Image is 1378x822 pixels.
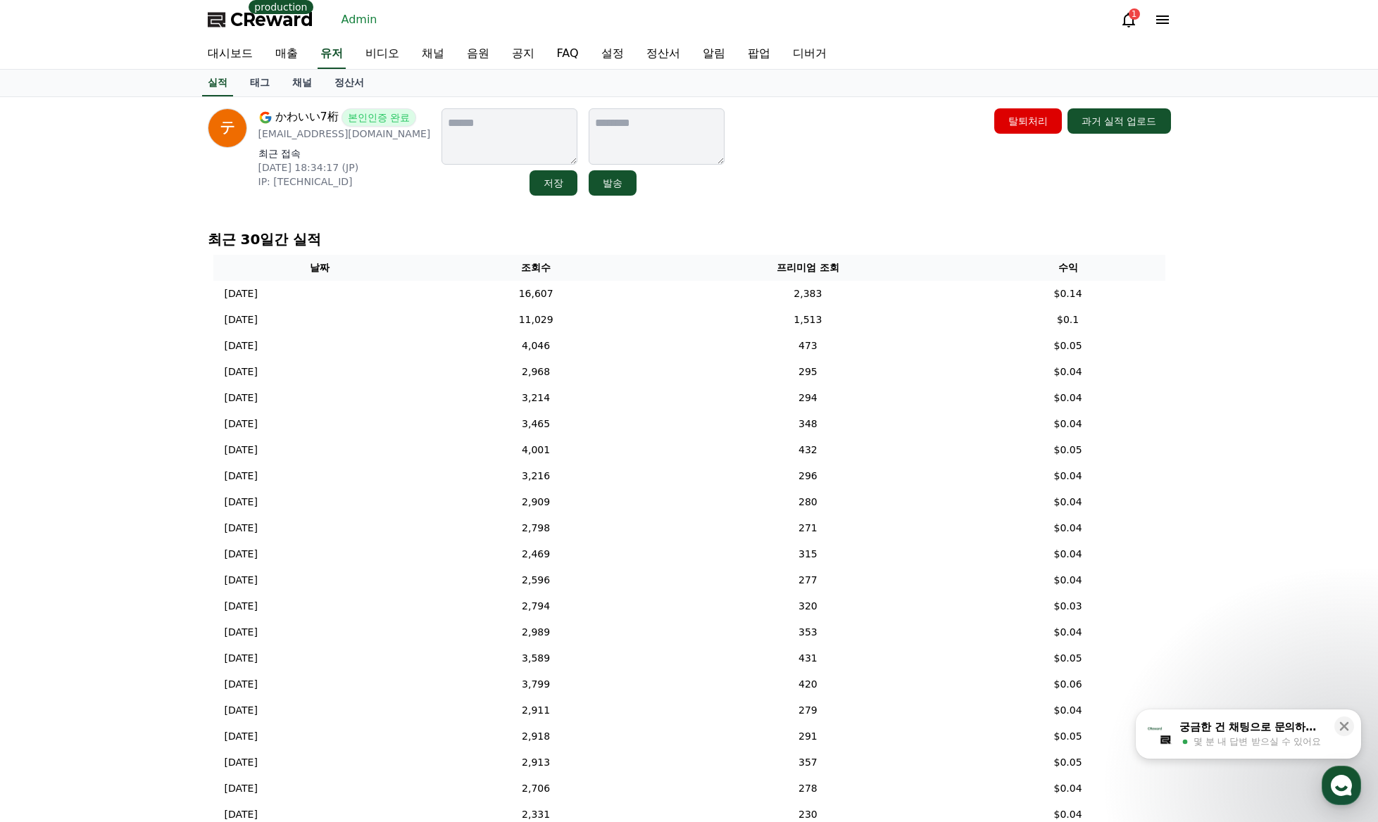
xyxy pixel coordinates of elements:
[225,286,258,301] p: [DATE]
[994,108,1062,134] button: 탈퇴처리
[427,281,645,307] td: 16,607
[264,39,309,69] a: 매출
[427,307,645,333] td: 11,029
[971,671,1165,697] td: $0.06
[645,645,971,671] td: 431
[971,619,1165,645] td: $0.04
[971,333,1165,359] td: $0.05
[225,365,258,379] p: [DATE]
[258,175,431,189] p: IP: [TECHNICAL_ID]
[427,411,645,437] td: 3,465
[427,723,645,750] td: 2,918
[225,677,258,692] p: [DATE]
[225,807,258,822] p: [DATE]
[971,385,1165,411] td: $0.04
[427,697,645,723] td: 2,911
[427,385,645,411] td: 3,214
[225,755,258,770] p: [DATE]
[427,255,645,281] th: 조회수
[971,489,1165,515] td: $0.04
[530,170,577,196] button: 저장
[427,750,645,776] td: 2,913
[971,359,1165,385] td: $0.04
[427,671,645,697] td: 3,799
[971,307,1165,333] td: $0.1
[782,39,838,69] a: 디버거
[427,619,645,645] td: 2,989
[129,468,146,479] span: 대화
[225,417,258,431] p: [DATE]
[281,70,323,96] a: 채널
[275,108,339,127] span: かわいい7桁
[258,146,431,160] p: 최근 접속
[427,645,645,671] td: 3,589
[225,339,258,353] p: [DATE]
[645,281,971,307] td: 2,383
[645,619,971,645] td: 353
[208,229,1171,249] p: 최근 30일간 실적
[635,39,691,69] a: 정산서
[971,750,1165,776] td: $0.05
[645,333,971,359] td: 473
[427,489,645,515] td: 2,909
[218,467,234,479] span: 설정
[1129,8,1140,20] div: 1
[225,573,258,588] p: [DATE]
[971,541,1165,567] td: $0.04
[239,70,281,96] a: 태그
[44,467,53,479] span: 홈
[737,39,782,69] a: 팝업
[645,437,971,463] td: 432
[427,359,645,385] td: 2,968
[589,170,637,196] button: 발송
[971,776,1165,802] td: $0.04
[213,255,427,281] th: 날짜
[427,567,645,593] td: 2,596
[645,750,971,776] td: 357
[971,723,1165,750] td: $0.05
[225,495,258,510] p: [DATE]
[427,541,645,567] td: 2,469
[645,359,971,385] td: 295
[971,645,1165,671] td: $0.05
[411,39,456,69] a: 채널
[590,39,635,69] a: 설정
[202,70,233,96] a: 실적
[1120,11,1137,28] a: 1
[225,781,258,796] p: [DATE]
[342,108,416,127] span: 본인인증 완료
[196,39,264,69] a: 대시보드
[645,671,971,697] td: 420
[971,437,1165,463] td: $0.05
[336,8,383,31] a: Admin
[225,703,258,718] p: [DATE]
[971,411,1165,437] td: $0.04
[645,593,971,619] td: 320
[225,312,258,327] p: [DATE]
[208,108,247,148] img: profile image
[645,567,971,593] td: 277
[208,8,313,31] a: CReward
[645,255,971,281] th: 프리미엄 조회
[971,463,1165,489] td: $0.04
[182,446,270,481] a: 설정
[645,463,971,489] td: 296
[93,446,182,481] a: 대화
[318,39,346,69] a: 유저
[971,515,1165,541] td: $0.04
[225,651,258,666] p: [DATE]
[258,127,431,141] p: [EMAIL_ADDRESS][DOMAIN_NAME]
[225,521,258,536] p: [DATE]
[225,625,258,640] p: [DATE]
[323,70,375,96] a: 정산서
[427,463,645,489] td: 3,216
[645,697,971,723] td: 279
[427,437,645,463] td: 4,001
[645,385,971,411] td: 294
[546,39,590,69] a: FAQ
[225,391,258,405] p: [DATE]
[645,489,971,515] td: 280
[645,723,971,750] td: 291
[427,515,645,541] td: 2,798
[225,547,258,562] p: [DATE]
